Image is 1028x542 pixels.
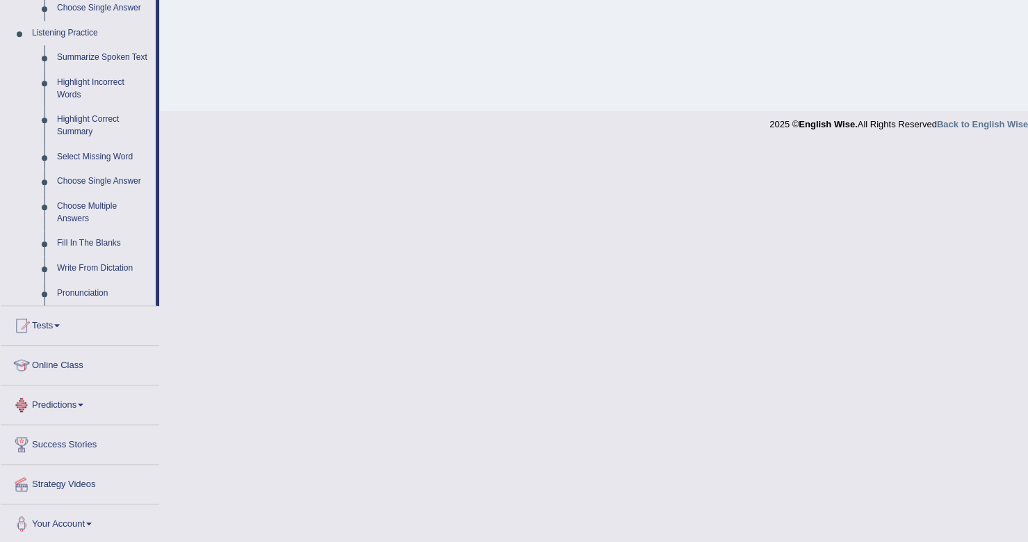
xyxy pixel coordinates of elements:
[51,45,156,70] a: Summarize Spoken Text
[1,465,159,500] a: Strategy Videos
[26,21,156,46] a: Listening Practice
[937,119,1028,129] a: Back to English Wise
[51,256,156,281] a: Write From Dictation
[51,107,156,144] a: Highlight Correct Summary
[769,111,1028,131] div: 2025 © All Rights Reserved
[51,194,156,231] a: Choose Multiple Answers
[1,425,159,460] a: Success Stories
[1,306,159,341] a: Tests
[1,346,159,381] a: Online Class
[51,145,156,170] a: Select Missing Word
[51,281,156,306] a: Pronunciation
[51,70,156,107] a: Highlight Incorrect Words
[51,169,156,194] a: Choose Single Answer
[799,119,857,129] strong: English Wise.
[1,504,159,539] a: Your Account
[51,231,156,256] a: Fill In The Blanks
[1,385,159,420] a: Predictions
